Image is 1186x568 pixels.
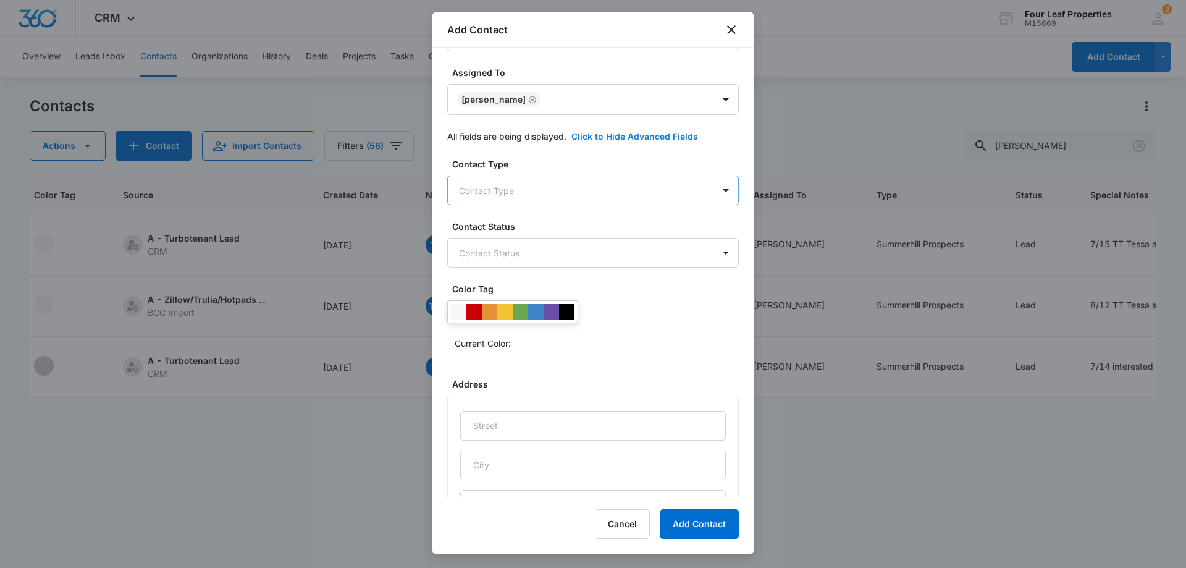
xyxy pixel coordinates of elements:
input: Street [460,411,726,441]
label: Contact Status [452,220,744,233]
div: #f1c232 [497,304,513,320]
button: Click to Hide Advanced Fields [571,130,698,143]
p: Current Color: [455,337,511,350]
div: #674ea7 [544,304,559,320]
label: Contact Type [452,158,744,171]
input: State [460,490,726,520]
button: Cancel [595,509,650,539]
div: #CC0000 [466,304,482,320]
button: Add Contact [660,509,739,539]
div: #3d85c6 [528,304,544,320]
label: Assigned To [452,66,744,79]
div: [PERSON_NAME] [461,95,526,104]
div: #000000 [559,304,574,320]
div: #e69138 [482,304,497,320]
h1: Add Contact [447,22,508,37]
button: close [724,22,739,37]
div: #F6F6F6 [451,304,466,320]
div: #6aa84f [513,304,528,320]
label: Address [452,378,744,391]
label: Color Tag [452,282,744,295]
p: All fields are being displayed. [447,130,566,143]
input: City [460,451,726,480]
div: Remove Adam Schoenborn [526,95,537,104]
